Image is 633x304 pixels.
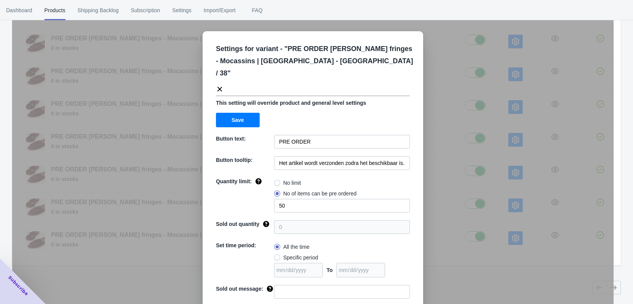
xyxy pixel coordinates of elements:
[283,179,301,187] span: No limit
[216,242,256,248] span: Set time period:
[172,0,192,20] span: Settings
[216,178,252,184] span: Quantity limit:
[232,117,244,123] span: Save
[78,0,119,20] span: Shipping Backlog
[216,113,260,127] button: Save
[216,100,366,106] span: This setting will override product and general level settings
[131,0,160,20] span: Subscription
[6,0,32,20] span: Dashboard
[44,0,65,20] span: Products
[283,254,318,261] span: Specific period
[216,157,252,163] span: Button tooltip:
[204,0,236,20] span: Import/Export
[248,0,267,20] span: FAQ
[7,274,30,297] span: Subscribe
[283,190,357,197] span: No of items can be pre ordered
[283,243,309,251] span: All the time
[216,286,263,292] span: Sold out message:
[216,43,416,79] p: Settings for variant - " PRE ORDER [PERSON_NAME] fringes - Mocassins | [GEOGRAPHIC_DATA] - [GEOGR...
[216,136,246,142] span: Button text:
[606,281,621,294] button: Next
[216,221,259,227] span: Sold out quantity
[327,267,333,273] span: To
